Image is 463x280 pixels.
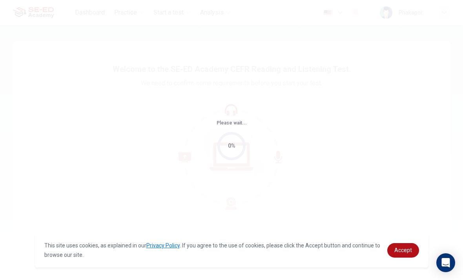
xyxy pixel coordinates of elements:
[146,242,180,249] a: Privacy Policy
[35,233,428,267] div: cookieconsent
[394,247,412,253] span: Accept
[387,243,419,258] a: dismiss cookie message
[44,242,380,258] span: This site uses cookies, as explained in our . If you agree to the use of cookies, please click th...
[217,120,247,126] span: Please wait...
[228,141,235,150] div: 0%
[436,253,455,272] div: Open Intercom Messenger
